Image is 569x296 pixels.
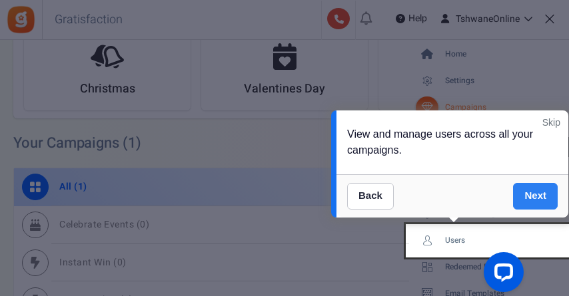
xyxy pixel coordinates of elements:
[336,110,568,174] div: View and manage users across all your campaigns.
[513,183,558,210] a: Next
[542,116,560,129] a: Skip
[347,183,394,210] a: Back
